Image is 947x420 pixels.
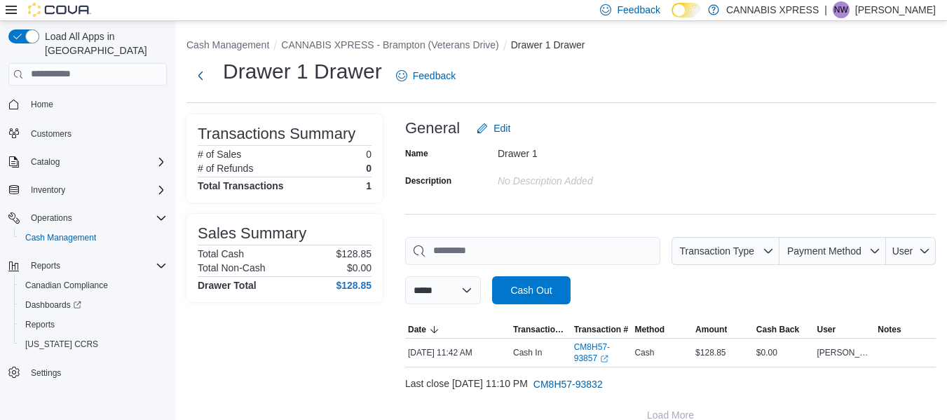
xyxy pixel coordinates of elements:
label: Name [405,148,428,159]
h4: 1 [366,180,372,191]
a: Cash Management [20,229,102,246]
span: Load All Apps in [GEOGRAPHIC_DATA] [39,29,167,57]
span: NW [834,1,848,18]
button: Next [186,62,214,90]
a: Feedback [390,62,461,90]
h4: Total Transactions [198,180,284,191]
span: Amount [695,324,727,335]
span: Home [31,99,53,110]
button: Operations [25,210,78,226]
button: Method [632,321,693,338]
p: $128.85 [336,248,372,259]
a: Customers [25,126,77,142]
span: Settings [31,367,61,379]
button: Catalog [3,152,172,172]
h4: Drawer Total [198,280,257,291]
h6: # of Sales [198,149,241,160]
span: Cash Management [20,229,167,246]
span: Cash Management [25,232,96,243]
span: Inventory [25,182,167,198]
button: Cash Out [492,276,571,304]
div: Nathan Wilson [833,1,850,18]
a: Canadian Compliance [20,277,114,294]
button: Catalog [25,154,65,170]
span: $128.85 [695,347,725,358]
span: Operations [31,212,72,224]
span: Customers [31,128,71,140]
span: Feedback [617,3,660,17]
button: Reports [25,257,66,274]
button: [US_STATE] CCRS [14,334,172,354]
h6: Total Non-Cash [198,262,266,273]
p: | [824,1,827,18]
span: Reports [25,319,55,330]
div: No Description added [498,170,686,187]
h3: General [405,120,460,137]
button: CANNABIS XPRESS - Brampton (Veterans Drive) [281,39,498,50]
span: Reports [20,316,167,333]
span: Notes [878,324,901,335]
button: Home [3,94,172,114]
a: Dashboards [14,295,172,315]
h3: Sales Summary [198,225,306,242]
button: Settings [3,363,172,383]
span: Edit [493,121,510,135]
span: Date [408,324,426,335]
span: Cash Back [756,324,799,335]
button: Canadian Compliance [14,276,172,295]
span: Transaction # [574,324,628,335]
h4: $128.85 [336,280,372,291]
button: Reports [3,256,172,276]
span: Payment Method [787,245,861,257]
a: [US_STATE] CCRS [20,336,104,353]
span: Inventory [31,184,65,196]
button: Operations [3,208,172,228]
button: Inventory [3,180,172,200]
button: User [886,237,936,265]
button: Cash Back [754,321,815,338]
button: Notes [875,321,936,338]
button: Inventory [25,182,71,198]
span: Home [25,95,167,113]
span: [US_STATE] CCRS [25,339,98,350]
input: Dark Mode [672,3,701,18]
button: Transaction Type [672,237,779,265]
span: Cash [634,347,654,358]
span: Reports [25,257,167,274]
button: Transaction Type [510,321,571,338]
button: Edit [471,114,516,142]
label: Description [405,175,451,187]
a: Reports [20,316,60,333]
div: [DATE] 11:42 AM [405,344,510,361]
button: Cash Management [186,39,269,50]
input: This is a search bar. As you type, the results lower in the page will automatically filter. [405,237,660,265]
span: Method [634,324,665,335]
nav: Complex example [8,88,167,419]
span: Transaction Type [513,324,568,335]
span: [PERSON_NAME] [817,347,873,358]
span: Feedback [413,69,456,83]
h6: Total Cash [198,248,244,259]
span: User [817,324,836,335]
button: CM8H57-93832 [528,370,608,398]
span: Canadian Compliance [25,280,108,291]
span: Settings [25,364,167,381]
button: Cash Management [14,228,172,248]
span: Washington CCRS [20,336,167,353]
a: Settings [25,365,67,381]
span: Catalog [31,156,60,168]
h6: # of Refunds [198,163,253,174]
button: Date [405,321,510,338]
span: Dashboards [25,299,81,311]
h1: Drawer 1 Drawer [223,57,382,86]
button: Payment Method [779,237,886,265]
a: Home [25,96,59,113]
button: Customers [3,123,172,143]
p: CANNABIS XPRESS [726,1,819,18]
span: Operations [25,210,167,226]
div: $0.00 [754,344,815,361]
button: Amount [693,321,754,338]
button: Transaction # [571,321,632,338]
button: User [815,321,876,338]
